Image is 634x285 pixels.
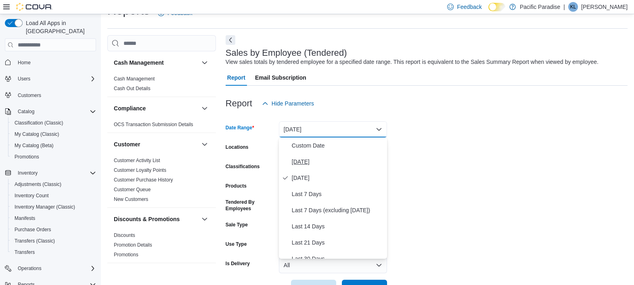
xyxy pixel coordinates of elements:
button: Inventory Count [8,190,99,201]
span: Inventory Count [15,192,49,199]
div: Customer [107,156,216,207]
button: Inventory Manager (Classic) [8,201,99,213]
label: Locations [226,144,249,150]
a: Cash Management [114,76,155,82]
a: Cash Out Details [114,86,151,91]
div: Compliance [107,120,216,133]
a: Promotions [114,252,138,258]
a: Adjustments (Classic) [11,179,65,189]
a: Promotion Details [114,242,152,248]
button: Compliance [114,104,198,112]
span: Last 7 Days (excluding [DATE]) [292,205,384,215]
span: Email Subscription [255,70,306,86]
span: Customer Purchase History [114,177,173,183]
span: Home [15,57,96,67]
span: My Catalog (Beta) [15,142,54,149]
label: Date Range [226,125,254,131]
span: Report [227,70,245,86]
button: Discounts & Promotions [200,214,209,224]
span: New Customers [114,196,148,203]
span: My Catalog (Beta) [11,141,96,150]
span: Feedback [457,3,481,11]
span: Home [18,59,31,66]
button: Home [2,56,99,68]
p: Pacific Paradise [520,2,560,12]
a: Purchase Orders [11,225,54,234]
span: [DATE] [292,157,384,167]
a: Manifests [11,213,38,223]
span: KL [570,2,576,12]
span: Cash Out Details [114,85,151,92]
span: [DATE] [292,173,384,183]
span: Classification (Classic) [15,120,63,126]
span: Last 7 Days [292,189,384,199]
button: Customer [114,140,198,148]
span: Promotions [114,251,138,258]
p: [PERSON_NAME] [581,2,628,12]
a: Inventory Count [11,191,52,201]
div: Krista Love [568,2,578,12]
span: Inventory [15,168,96,178]
button: My Catalog (Beta) [8,140,99,151]
button: Users [15,74,33,84]
span: Operations [18,265,42,272]
a: Home [15,58,34,68]
a: Promotions [11,152,42,162]
span: Catalog [15,107,96,116]
span: Load All Apps in [GEOGRAPHIC_DATA] [23,19,96,35]
button: Purchase Orders [8,224,99,235]
p: | [563,2,565,12]
span: Adjustments (Classic) [11,179,96,189]
button: Catalog [2,106,99,117]
span: Inventory Manager (Classic) [11,202,96,212]
button: Classification (Classic) [8,117,99,129]
a: Classification (Classic) [11,118,67,128]
span: Promotions [15,154,39,160]
span: My Catalog (Classic) [11,129,96,139]
button: Cash Management [114,59,198,67]
h3: Report [226,99,252,108]
span: Hide Parameters [272,99,314,108]
span: My Catalog (Classic) [15,131,59,137]
button: Inventory [15,168,41,178]
label: Use Type [226,241,247,247]
span: Transfers (Classic) [11,236,96,246]
button: Next [226,35,235,45]
span: Last 14 Days [292,222,384,231]
a: Inventory Manager (Classic) [11,202,78,212]
h3: Discounts & Promotions [114,215,180,223]
button: Hide Parameters [259,95,317,112]
span: Operations [15,264,96,273]
a: Transfers (Classic) [11,236,58,246]
a: Customer Purchase History [114,177,173,183]
button: Cash Management [200,58,209,68]
span: Customers [15,90,96,100]
button: My Catalog (Classic) [8,129,99,140]
span: OCS Transaction Submission Details [114,121,193,128]
button: Customer [200,139,209,149]
span: Transfers [11,247,96,257]
h3: Cash Management [114,59,164,67]
button: Users [2,73,99,84]
a: Customer Activity List [114,158,160,163]
button: Operations [15,264,45,273]
button: Inventory [2,167,99,179]
span: Promotion Details [114,242,152,248]
span: Classification (Classic) [11,118,96,128]
button: [DATE] [279,121,387,137]
span: Manifests [15,215,35,222]
a: Discounts [114,232,135,238]
button: All [279,257,387,273]
a: Customers [15,91,44,100]
input: Dark Mode [488,3,505,11]
button: Catalog [15,107,38,116]
button: Compliance [200,103,209,113]
a: Customer Loyalty Points [114,167,166,173]
span: Customers [18,92,41,99]
button: Promotions [8,151,99,163]
span: Last 30 Days [292,254,384,264]
label: Tendered By Employees [226,199,276,212]
label: Sale Type [226,222,248,228]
